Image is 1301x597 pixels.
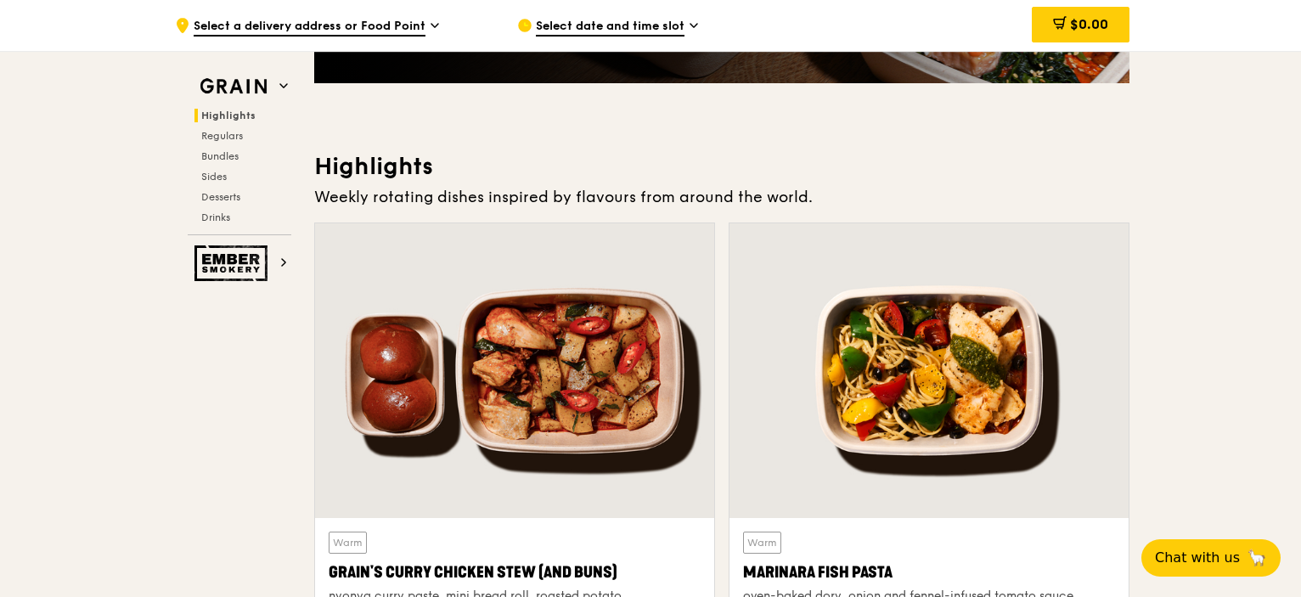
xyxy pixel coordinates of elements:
button: Chat with us🦙 [1141,539,1281,577]
div: Marinara Fish Pasta [743,560,1115,584]
span: Desserts [201,191,240,203]
div: Warm [743,532,781,554]
img: Grain web logo [194,71,273,102]
div: Grain's Curry Chicken Stew (and buns) [329,560,701,584]
span: Chat with us [1155,548,1240,568]
div: Warm [329,532,367,554]
span: Select date and time slot [536,18,684,37]
span: Highlights [201,110,256,121]
span: $0.00 [1070,16,1108,32]
h3: Highlights [314,151,1129,182]
span: 🦙 [1247,548,1267,568]
span: Select a delivery address or Food Point [194,18,425,37]
span: Regulars [201,130,243,142]
span: Bundles [201,150,239,162]
span: Sides [201,171,227,183]
span: Drinks [201,211,230,223]
img: Ember Smokery web logo [194,245,273,281]
div: Weekly rotating dishes inspired by flavours from around the world. [314,185,1129,209]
